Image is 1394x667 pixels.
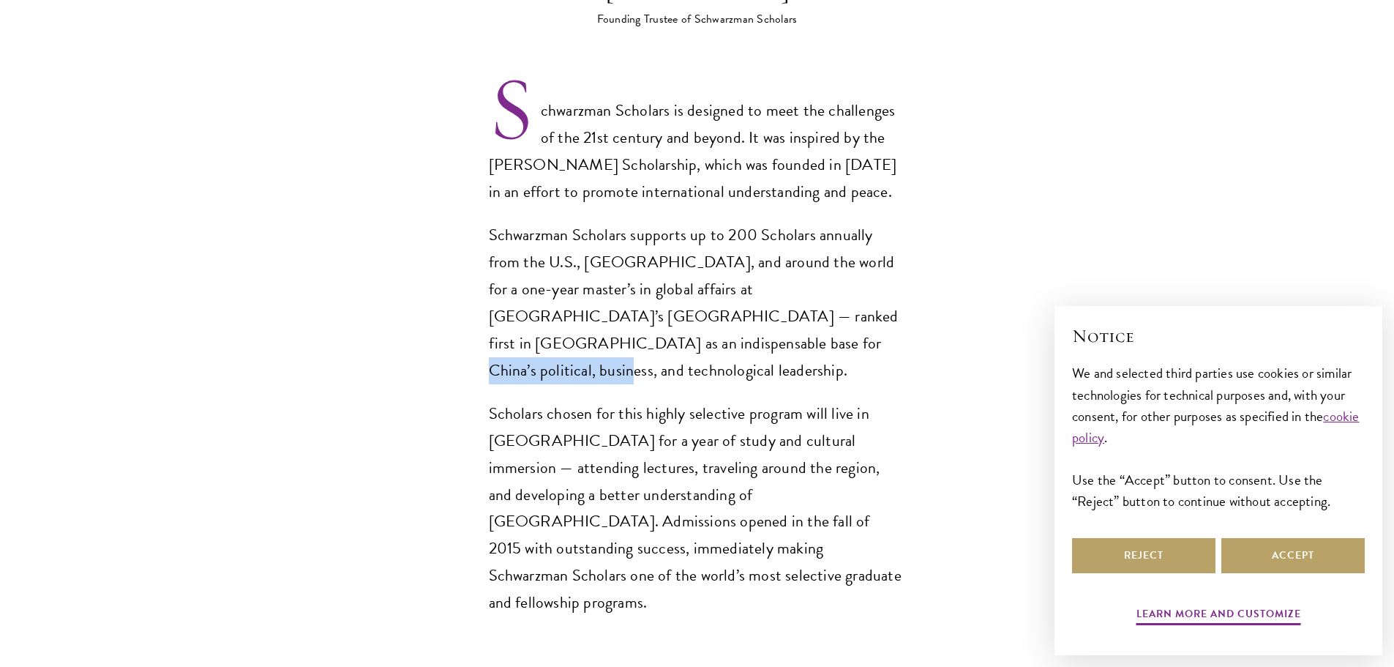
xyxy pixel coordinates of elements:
[569,10,825,28] div: Founding Trustee of Schwarzman Scholars
[489,222,906,384] p: Schwarzman Scholars supports up to 200 Scholars annually from the U.S., [GEOGRAPHIC_DATA], and ar...
[1136,605,1301,627] button: Learn more and customize
[1072,324,1365,349] h2: Notice
[1072,406,1360,448] a: cookie policy
[489,400,906,617] p: Scholars chosen for this highly selective program will live in [GEOGRAPHIC_DATA] for a year of st...
[489,97,906,206] p: Schwarzman Scholars is designed to meet the challenges of the 21st century and beyond. It was ins...
[1072,538,1215,573] button: Reject
[1072,362,1365,511] div: We and selected third parties use cookies or similar technologies for technical purposes and, wit...
[1221,538,1365,573] button: Accept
